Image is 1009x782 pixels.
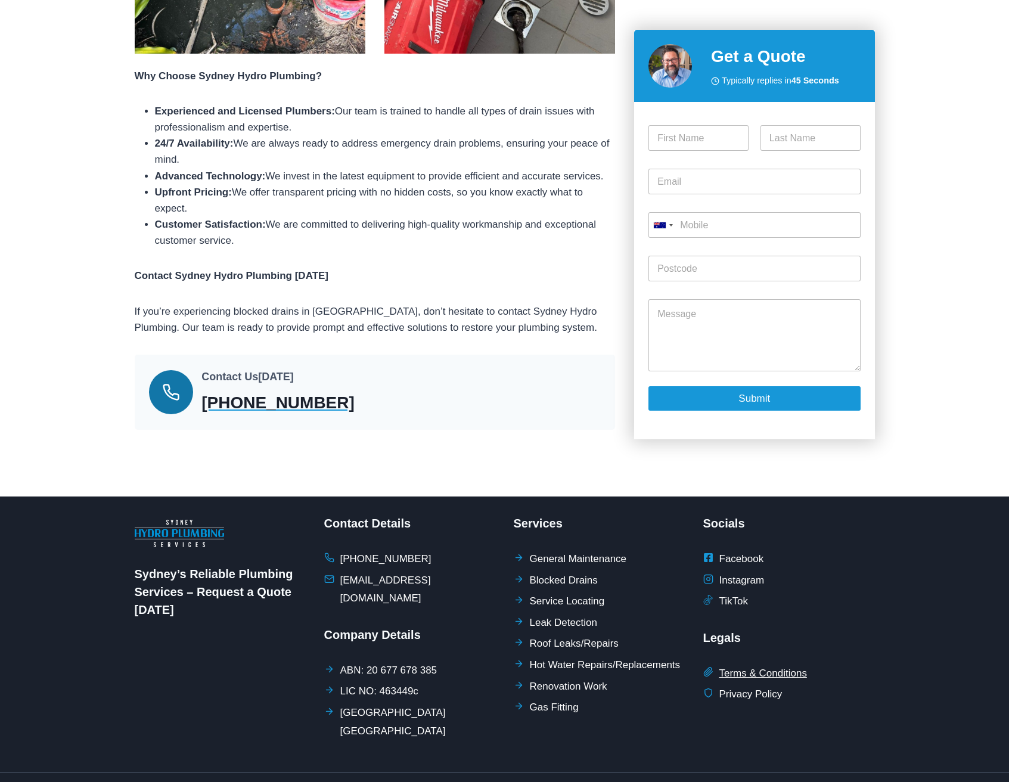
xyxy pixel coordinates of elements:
[514,550,627,569] a: General Maintenance
[719,572,765,590] span: Instagram
[530,656,681,675] span: Hot Water Repairs/Replacements
[648,256,860,281] input: Postcode
[155,105,335,117] strong: Experienced and Licensed Plumbers:
[722,74,839,88] span: Typically replies in
[530,678,607,696] span: Renovation Work
[648,125,749,151] input: First Name
[514,592,605,611] a: Service Locating
[514,635,619,653] a: Roof Leaks/Repairs
[719,592,749,611] span: TikTok
[703,665,807,683] a: Terms & Conditions
[760,125,861,151] input: Last Name
[135,270,329,281] strong: Contact Sydney Hydro Plumbing [DATE]
[514,678,607,696] a: Renovation Work
[340,704,496,740] span: [GEOGRAPHIC_DATA] [GEOGRAPHIC_DATA]
[155,187,232,198] strong: Upfront Pricing:
[340,662,437,680] span: ABN: 20 677 678 385
[530,572,598,590] span: Blocked Drains
[155,216,616,249] li: We are committed to delivering high-quality workmanship and exceptional customer service.​
[514,656,681,675] a: Hot Water Repairs/Replacements
[324,550,431,569] a: [PHONE_NUMBER]
[648,212,677,238] button: Selected country
[201,369,437,385] h6: [DATE]
[340,550,431,569] span: [PHONE_NUMBER]
[711,44,861,69] h2: Get a Quote
[135,70,322,82] strong: Why Choose Sydney Hydro Plumbing?
[324,626,496,644] h5: Company Details
[530,550,627,569] span: General Maintenance
[719,685,783,704] span: Privacy Policy
[514,614,597,632] a: Leak Detection
[155,168,616,184] li: We invest in the latest equipment to provide efficient and accurate services.​
[155,219,266,230] strong: Customer Satisfaction:
[703,514,875,532] h5: Socials
[791,76,839,85] strong: 45 Seconds
[530,635,619,653] span: Roof Leaks/Repairs
[530,699,579,717] span: Gas Fitting
[324,572,496,608] a: [EMAIL_ADDRESS][DOMAIN_NAME]
[530,614,597,632] span: Leak Detection
[648,169,860,194] input: Email
[135,565,306,619] h5: Sydney’s Reliable Plumbing Services – Request a Quote [DATE]
[514,699,579,717] a: Gas Fitting
[648,212,860,238] input: Mobile
[340,682,418,701] span: LIC NO: 463449c
[703,629,875,647] h5: Legals
[324,514,496,532] h5: Contact Details
[155,135,616,167] li: We are always ready to address emergency drain problems, ensuring your peace of mind.​
[514,514,685,532] h5: Services
[155,184,616,216] li: We offer transparent pricing with no hidden costs, so you know exactly what to expect.​
[201,390,437,415] a: [PHONE_NUMBER]
[530,592,605,611] span: Service Locating
[719,550,764,569] span: Facebook
[703,685,783,704] a: Privacy Policy
[648,386,860,410] button: Submit
[340,572,496,608] span: [EMAIL_ADDRESS][DOMAIN_NAME]
[155,103,616,135] li: Our team is trained to handle all types of drain issues with professionalism and expertise.​
[201,371,258,383] a: Contact Us
[155,170,266,182] strong: Advanced Technology:
[135,303,616,336] p: If you’re experiencing blocked drains in [GEOGRAPHIC_DATA], don’t hesitate to contact Sydney Hydr...
[514,572,598,590] a: Blocked Drains
[155,138,234,149] strong: 24/7 Availability:
[719,665,807,683] span: Terms & Conditions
